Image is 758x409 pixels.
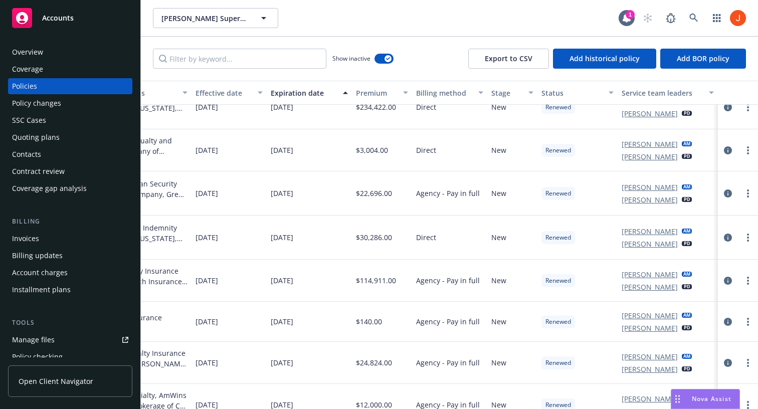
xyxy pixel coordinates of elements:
[196,232,218,243] span: [DATE]
[271,232,293,243] span: [DATE]
[95,369,187,377] span: Show all
[196,188,218,198] span: [DATE]
[356,232,392,243] span: $30,286.00
[267,81,352,105] button: Expiration date
[722,316,734,328] a: circleInformation
[553,49,656,69] button: Add historical policy
[12,180,87,196] div: Coverage gap analysis
[742,357,754,369] a: more
[8,217,132,227] div: Billing
[545,189,571,198] span: Renewed
[271,145,293,155] span: [DATE]
[622,310,678,321] a: [PERSON_NAME]
[196,357,218,368] span: [DATE]
[356,88,397,98] div: Premium
[660,49,746,69] button: Add BOR policy
[491,188,506,198] span: New
[491,232,506,243] span: New
[95,266,187,287] div: Arch Specialty Insurance Company, Arch Insurance Company, Amwins
[42,14,74,22] span: Accounts
[12,129,60,145] div: Quoting plans
[95,287,187,295] span: Show all
[12,332,55,348] div: Manage files
[545,317,571,326] span: Renewed
[153,8,278,28] button: [PERSON_NAME] Supermarkets, Inc.
[12,265,68,281] div: Account charges
[196,102,218,112] span: [DATE]
[95,223,187,244] div: The Travelers Indemnity Company of [US_STATE], Travelers Insurance
[8,112,132,128] a: SSC Cases
[271,275,293,286] span: [DATE]
[192,81,267,105] button: Effective date
[742,101,754,113] a: more
[622,351,678,362] a: [PERSON_NAME]
[707,8,727,28] a: Switch app
[468,49,549,69] button: Export to CSV
[622,88,703,98] div: Service team leaders
[271,88,337,98] div: Expiration date
[491,316,506,327] span: New
[12,146,41,162] div: Contacts
[8,146,132,162] a: Contacts
[487,81,537,105] button: Stage
[196,316,218,327] span: [DATE]
[356,275,396,286] span: $114,911.00
[332,54,370,63] span: Show inactive
[356,357,392,368] span: $24,824.00
[8,248,132,264] a: Billing updates
[491,102,506,112] span: New
[742,316,754,328] a: more
[95,312,187,323] div: Travelers Insurance
[622,269,678,280] a: [PERSON_NAME]
[8,95,132,111] a: Policy changes
[742,275,754,287] a: more
[8,332,132,348] a: Manage files
[8,78,132,94] a: Policies
[8,180,132,196] a: Coverage gap analysis
[722,275,734,287] a: circleInformation
[271,102,293,112] span: [DATE]
[95,323,187,331] span: Show all
[8,282,132,298] a: Installment plans
[545,146,571,155] span: Renewed
[8,265,132,281] a: Account charges
[12,231,39,247] div: Invoices
[19,376,93,386] span: Open Client Navigator
[12,163,65,179] div: Contract review
[537,81,618,105] button: Status
[622,226,678,237] a: [PERSON_NAME]
[622,323,678,333] a: [PERSON_NAME]
[545,103,571,112] span: Renewed
[416,232,436,243] span: Direct
[416,316,480,327] span: Agency - Pay in full
[722,144,734,156] a: circleInformation
[356,145,388,155] span: $3,004.00
[722,187,734,199] a: circleInformation
[416,88,472,98] div: Billing method
[12,95,61,111] div: Policy changes
[545,358,571,367] span: Renewed
[416,188,480,198] span: Agency - Pay in full
[271,188,293,198] span: [DATE]
[12,44,43,60] div: Overview
[622,282,678,292] a: [PERSON_NAME]
[491,88,522,98] div: Stage
[8,318,132,328] div: Tools
[95,156,187,165] span: Show all
[161,13,248,24] span: [PERSON_NAME] Supermarkets, Inc.
[271,357,293,368] span: [DATE]
[95,199,187,208] span: Show all
[722,232,734,244] a: circleInformation
[626,10,635,19] div: 1
[622,182,678,192] a: [PERSON_NAME]
[671,389,740,409] button: Nova Assist
[196,275,218,286] span: [DATE]
[12,112,46,128] div: SSC Cases
[8,163,132,179] a: Contract review
[356,316,382,327] span: $140.00
[416,275,480,286] span: Agency - Pay in full
[153,49,326,69] input: Filter by keyword...
[671,389,684,408] div: Drag to move
[692,394,731,403] span: Nova Assist
[742,232,754,244] a: more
